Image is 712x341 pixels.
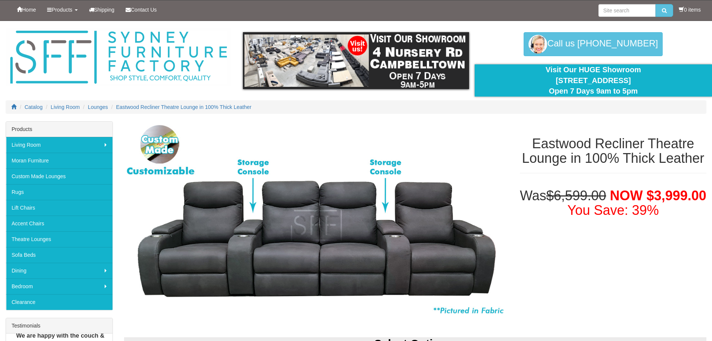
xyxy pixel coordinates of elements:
[6,28,231,86] img: Sydney Furniture Factory
[6,231,112,247] a: Theatre Lounges
[88,104,108,110] a: Lounges
[610,188,706,203] span: NOW $3,999.00
[131,7,157,13] span: Contact Us
[6,216,112,231] a: Accent Chairs
[598,4,656,17] input: Site search
[520,136,706,166] h1: Eastwood Recliner Theatre Lounge in 100% Thick Leather
[41,0,83,19] a: Products
[120,0,162,19] a: Contact Us
[52,7,72,13] span: Products
[94,7,115,13] span: Shipping
[22,7,36,13] span: Home
[51,104,80,110] a: Living Room
[6,200,112,216] a: Lift Chairs
[567,203,659,218] font: You Save: 39%
[6,184,112,200] a: Rugs
[11,0,41,19] a: Home
[6,318,112,334] div: Testimonials
[480,64,706,97] div: Visit Our HUGE Showroom [STREET_ADDRESS] Open 7 Days 9am to 5pm
[6,247,112,263] a: Sofa Beds
[6,122,112,137] div: Products
[25,104,43,110] a: Catalog
[6,168,112,184] a: Custom Made Lounges
[6,263,112,278] a: Dining
[520,188,706,218] h1: Was
[6,294,112,310] a: Clearance
[679,6,701,13] li: 0 items
[546,188,606,203] del: $6,599.00
[6,137,112,153] a: Living Room
[243,32,469,89] img: showroom.gif
[6,278,112,294] a: Bedroom
[116,104,252,110] a: Eastwood Recliner Theatre Lounge in 100% Thick Leather
[83,0,120,19] a: Shipping
[6,153,112,168] a: Moran Furniture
